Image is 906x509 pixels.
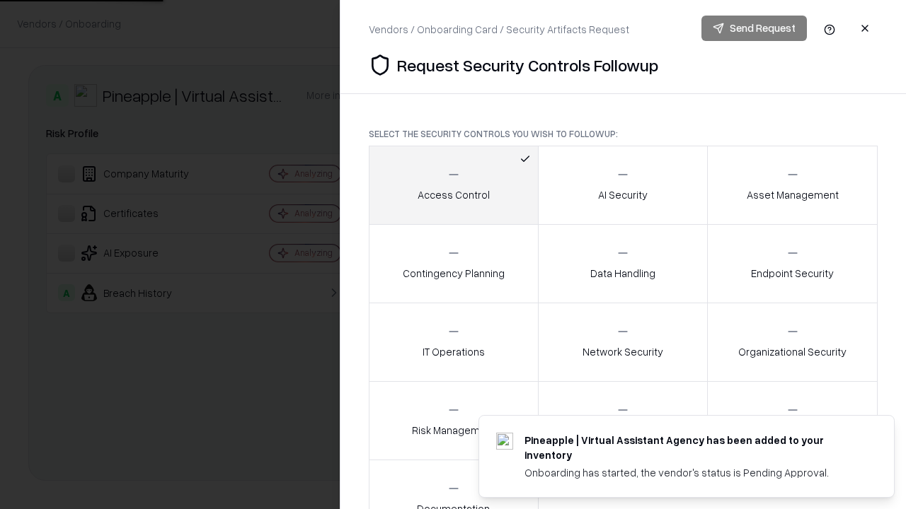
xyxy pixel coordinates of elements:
p: Contingency Planning [403,266,505,281]
p: Select the security controls you wish to followup: [369,128,878,140]
button: IT Operations [369,303,539,382]
p: Asset Management [747,187,839,202]
p: Access Control [418,187,490,202]
div: Pineapple | Virtual Assistant Agency has been added to your inventory [524,433,860,462]
button: Organizational Security [707,303,878,382]
p: AI Security [598,187,648,202]
button: Asset Management [707,146,878,225]
button: Risk Management [369,381,539,460]
p: Request Security Controls Followup [397,54,658,76]
button: Endpoint Security [707,224,878,303]
button: Contingency Planning [369,224,539,303]
button: Access Control [369,146,539,225]
button: Threat Management [707,381,878,460]
p: Data Handling [590,266,655,281]
p: Network Security [583,344,663,359]
p: Endpoint Security [751,266,834,281]
p: IT Operations [423,344,485,359]
button: Data Handling [538,224,709,303]
p: Risk Management [412,423,495,438]
img: trypineapple.com [496,433,513,450]
button: Network Security [538,303,709,382]
div: Onboarding has started, the vendor's status is Pending Approval. [524,465,860,480]
p: Organizational Security [738,344,847,359]
button: AI Security [538,146,709,225]
div: Vendors / Onboarding Card / Security Artifacts Request [369,22,629,37]
button: Security Incidents [538,381,709,460]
